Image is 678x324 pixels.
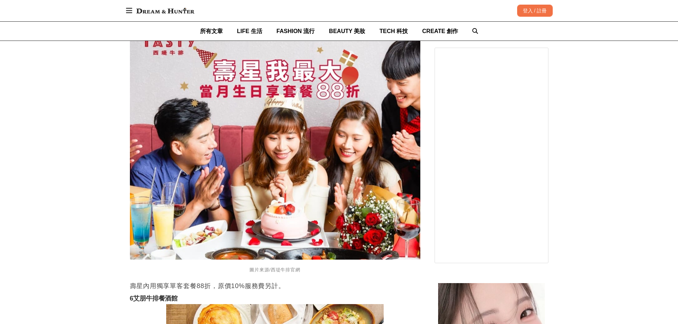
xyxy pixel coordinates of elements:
p: 壽星內用獨享單客套餐88折，原價10%服務費另計。 [130,281,420,291]
img: 壽星優惠懶人包！台北壽星慶祝生日訂起來，當日免費＆當月優惠一次看！ [130,23,420,260]
a: BEAUTY 美妝 [329,22,365,41]
span: LIFE 生活 [237,28,262,34]
span: FASHION 流行 [277,28,315,34]
a: FASHION 流行 [277,22,315,41]
span: TECH 科技 [379,28,408,34]
strong: 6艾朋牛排餐酒館 [130,295,178,302]
a: TECH 科技 [379,22,408,41]
img: Dream & Hunter [133,4,198,17]
a: LIFE 生活 [237,22,262,41]
span: BEAUTY 美妝 [329,28,365,34]
a: CREATE 創作 [422,22,458,41]
span: 圖片來源/西堤牛排官網 [249,267,300,272]
a: 所有文章 [200,22,223,41]
div: 登入 / 註冊 [517,5,553,17]
span: CREATE 創作 [422,28,458,34]
span: 所有文章 [200,28,223,34]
